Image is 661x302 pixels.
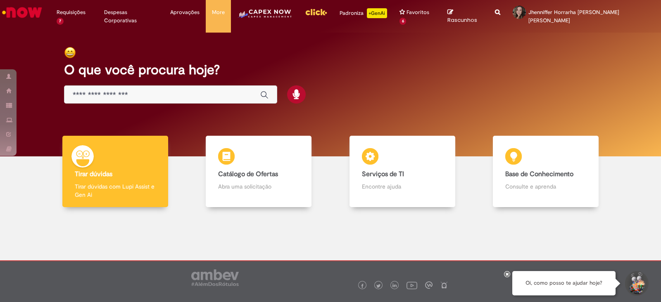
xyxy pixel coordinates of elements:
p: Abra uma solicitação [218,182,299,191]
img: logo_footer_youtube.png [407,280,417,290]
span: Favoritos [407,8,429,17]
span: Aprovações [170,8,200,17]
img: CapexLogo5.png [237,8,292,25]
img: logo_footer_naosei.png [440,281,448,289]
p: Consulte e aprenda [505,182,586,191]
img: happy-face.png [64,47,76,59]
b: Catálogo de Ofertas [218,170,278,178]
b: Base de Conhecimento [505,170,573,178]
h2: O que você procura hoje? [64,63,597,77]
div: Padroniza [340,8,387,18]
button: Iniciar Conversa de Suporte [624,271,649,296]
b: Serviços de TI [362,170,404,178]
p: Encontre ajuda [362,182,443,191]
img: logo_footer_facebook.png [360,284,364,288]
img: logo_footer_twitter.png [376,284,380,288]
span: More [212,8,225,17]
img: logo_footer_workplace.png [425,281,433,289]
img: logo_footer_ambev_rotulo_gray.png [191,269,239,286]
div: Oi, como posso te ajudar hoje? [512,271,616,295]
a: Tirar dúvidas Tirar dúvidas com Lupi Assist e Gen Ai [43,136,187,207]
span: Jhenniffer Horrarha [PERSON_NAME] [PERSON_NAME] [528,9,619,24]
a: Serviços de TI Encontre ajuda [330,136,474,207]
span: 6 [399,18,407,25]
b: Tirar dúvidas [75,170,112,178]
span: Despesas Corporativas [104,8,158,25]
img: ServiceNow [1,4,43,21]
p: Tirar dúvidas com Lupi Assist e Gen Ai [75,182,156,199]
img: logo_footer_linkedin.png [392,283,397,288]
span: Requisições [57,8,86,17]
a: Catálogo de Ofertas Abra uma solicitação [187,136,331,207]
img: click_logo_yellow_360x200.png [305,6,327,18]
a: Rascunhos [447,9,483,24]
a: Base de Conhecimento Consulte e aprenda [474,136,618,207]
span: 7 [57,18,64,25]
span: Rascunhos [447,16,477,24]
p: +GenAi [367,8,387,18]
